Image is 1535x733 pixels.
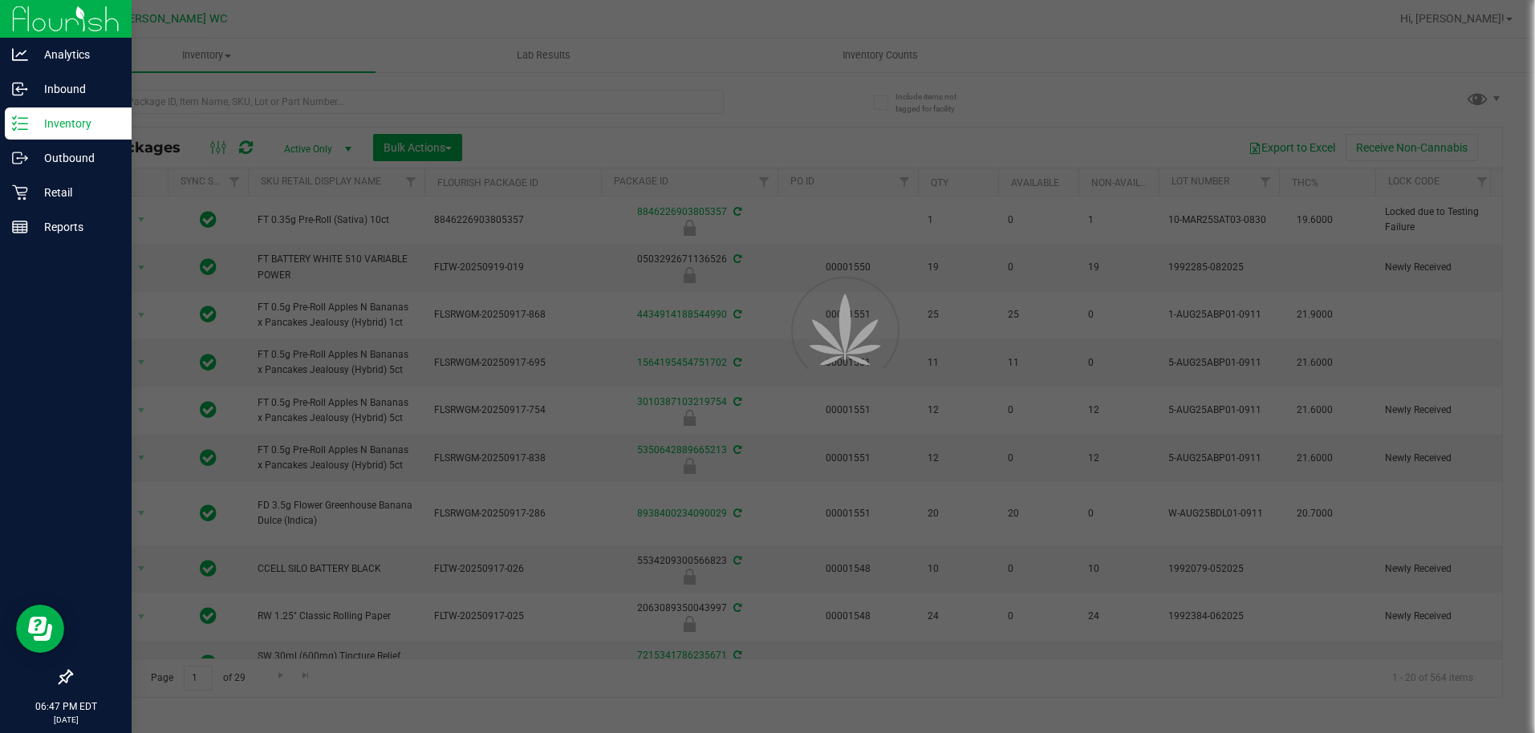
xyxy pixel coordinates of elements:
p: Reports [28,217,124,237]
inline-svg: Retail [12,184,28,200]
inline-svg: Reports [12,219,28,235]
p: Outbound [28,148,124,168]
inline-svg: Inventory [12,115,28,132]
p: [DATE] [7,714,124,726]
p: 06:47 PM EDT [7,699,124,714]
p: Inventory [28,114,124,133]
inline-svg: Inbound [12,81,28,97]
p: Retail [28,183,124,202]
inline-svg: Outbound [12,150,28,166]
iframe: Resource center [16,605,64,653]
inline-svg: Analytics [12,47,28,63]
p: Inbound [28,79,124,99]
p: Analytics [28,45,124,64]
